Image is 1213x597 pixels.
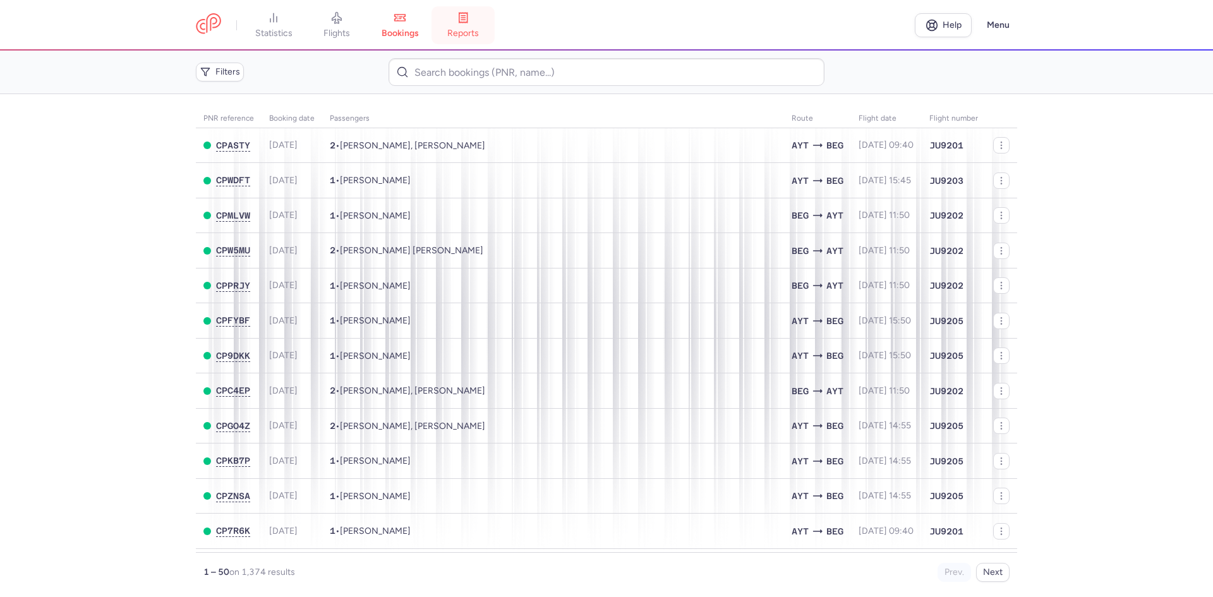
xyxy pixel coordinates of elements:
span: on 1,374 results [229,567,295,577]
span: AYT [792,489,809,503]
span: AYT [826,279,843,292]
span: JU9205 [929,490,963,502]
button: CPASTY [216,140,250,151]
span: Olga IVASHCHENKO [340,315,411,326]
span: • [330,421,485,431]
button: CPC4EP [216,385,250,396]
span: [DATE] [269,350,298,361]
th: flight date [851,109,922,128]
span: Help [943,20,962,30]
span: [DATE] 14:55 [859,420,911,431]
span: AYT [792,454,809,468]
span: CPWDFT [216,175,250,185]
span: • [330,491,411,502]
span: BEG [826,419,843,433]
span: [DATE] [269,455,298,466]
button: CPKB7P [216,455,250,466]
span: AYT [792,138,809,152]
a: Help [915,13,972,37]
span: [DATE] 09:40 [859,140,914,150]
th: Booking date [262,109,322,128]
button: Prev. [938,563,971,582]
span: BEG [792,279,809,292]
a: bookings [368,11,431,39]
span: 1 [330,455,335,466]
span: Nikolavtsev PAVEL [340,210,411,221]
span: JU9205 [929,315,963,327]
span: 1 [330,351,335,361]
span: BEG [826,138,843,152]
button: Next [976,563,1010,582]
span: [DATE] [269,315,298,326]
span: Sofia LYSENKO, Alisa LYSENKO [340,385,485,396]
button: CP7R6K [216,526,250,536]
span: BEG [826,524,843,538]
span: [DATE] 11:50 [859,210,910,220]
span: Petar MARTIC [340,280,411,291]
span: [DATE] [269,210,298,220]
span: [DATE] [269,385,298,396]
span: Izabella VELICHKO [340,175,411,186]
span: • [330,140,485,151]
span: • [330,245,483,256]
th: Passengers [322,109,784,128]
span: AYT [826,384,843,398]
span: Olga BELIAKOVA [340,351,411,361]
span: [DATE] 15:50 [859,315,911,326]
span: reports [447,28,479,39]
span: 2 [330,140,335,150]
span: CPC4EP [216,385,250,395]
span: 1 [330,491,335,501]
span: • [330,385,485,396]
a: flights [305,11,368,39]
span: BEG [826,314,843,328]
button: CPPRJY [216,280,250,291]
a: reports [431,11,495,39]
span: BEG [792,384,809,398]
th: PNR reference [196,109,262,128]
span: BEG [826,454,843,468]
input: Search bookings (PNR, name...) [389,58,824,86]
span: • [330,175,411,186]
span: AYT [792,349,809,363]
span: BEG [826,349,843,363]
span: [DATE] [269,280,298,291]
span: CPFYBF [216,315,250,325]
button: Filters [196,63,244,81]
span: [DATE] 14:55 [859,455,911,466]
span: JU9202 [929,385,963,397]
span: flights [323,28,350,39]
button: CPFYBF [216,315,250,326]
span: AYT [792,419,809,433]
span: CPGO4Z [216,421,250,431]
span: 1 [330,175,335,185]
span: BEG [826,489,843,503]
span: Esad SELMANOVICH [340,526,411,536]
span: • [330,315,411,326]
span: [DATE] [269,420,298,431]
a: CitizenPlane red outlined logo [196,13,221,37]
span: 1 [330,280,335,291]
span: JU9202 [929,209,963,222]
a: statistics [242,11,305,39]
strong: 1 – 50 [203,567,229,577]
span: [DATE] 11:50 [859,280,910,291]
span: JU9205 [929,419,963,432]
span: [DATE] [269,175,298,186]
th: Flight number [922,109,986,128]
span: [DATE] [269,490,298,501]
span: JU9205 [929,349,963,362]
button: CP9DKK [216,351,250,361]
button: Menu [979,13,1017,37]
button: CPW5MU [216,245,250,256]
span: [DATE] 14:55 [859,490,911,501]
span: AYT [792,524,809,538]
span: JU9203 [929,174,963,187]
span: • [330,455,411,466]
span: AYT [792,174,809,188]
span: CPASTY [216,140,250,150]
